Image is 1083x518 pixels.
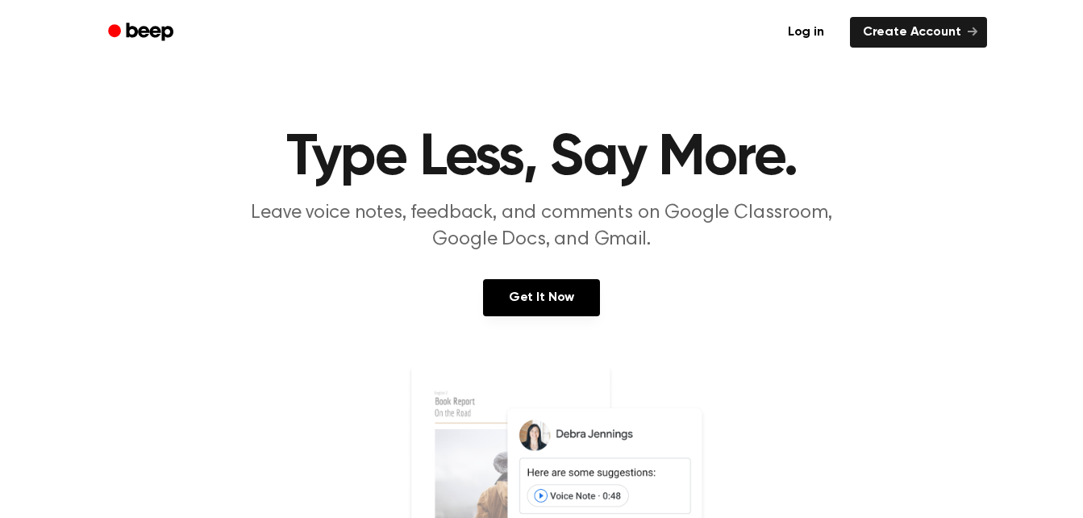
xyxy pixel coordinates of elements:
[232,200,852,253] p: Leave voice notes, feedback, and comments on Google Classroom, Google Docs, and Gmail.
[483,279,600,316] a: Get It Now
[129,129,955,187] h1: Type Less, Say More.
[772,14,840,51] a: Log in
[97,17,188,48] a: Beep
[850,17,987,48] a: Create Account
